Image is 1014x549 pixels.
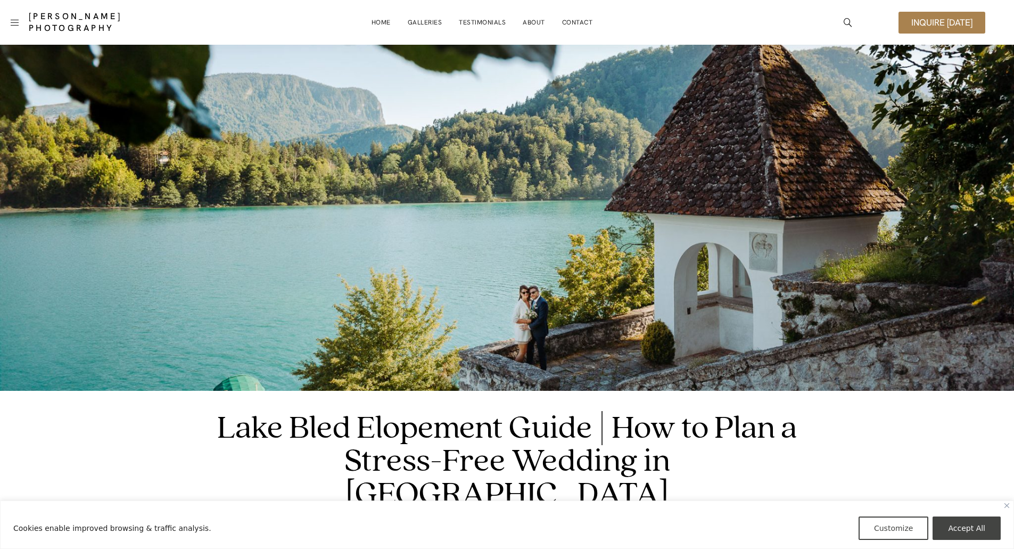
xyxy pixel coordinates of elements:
[408,12,442,33] a: Galleries
[859,517,929,540] button: Customize
[1004,503,1009,508] img: Close
[187,412,827,511] h1: Lake Bled Elopement Guide | How to Plan a Stress-Free Wedding in [GEOGRAPHIC_DATA]
[838,13,858,32] a: icon-magnifying-glass34
[562,12,593,33] a: Contact
[29,11,201,34] a: [PERSON_NAME] Photography
[459,12,506,33] a: Testimonials
[911,18,972,27] span: Inquire [DATE]
[933,517,1001,540] button: Accept All
[898,12,985,34] a: Inquire [DATE]
[523,12,545,33] a: About
[13,522,211,535] p: Cookies enable improved browsing & traffic analysis.
[372,12,391,33] a: Home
